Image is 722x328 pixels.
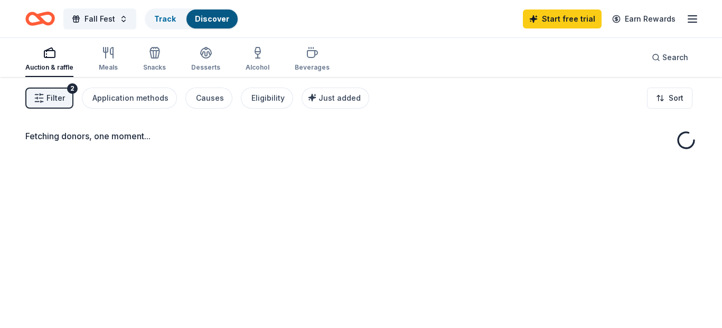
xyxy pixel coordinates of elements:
[145,8,239,30] button: TrackDiscover
[191,42,220,77] button: Desserts
[82,88,177,109] button: Application methods
[241,88,293,109] button: Eligibility
[99,42,118,77] button: Meals
[25,88,73,109] button: Filter2
[302,88,369,109] button: Just added
[25,42,73,77] button: Auction & raffle
[185,88,232,109] button: Causes
[85,13,115,25] span: Fall Fest
[662,51,688,64] span: Search
[25,6,55,31] a: Home
[643,47,697,68] button: Search
[669,92,683,104] span: Sort
[67,83,78,94] div: 2
[92,92,168,104] div: Application methods
[246,63,269,72] div: Alcohol
[154,14,176,23] a: Track
[318,93,361,102] span: Just added
[606,9,682,28] a: Earn Rewards
[295,63,330,72] div: Beverages
[647,88,692,109] button: Sort
[63,8,136,30] button: Fall Fest
[196,92,224,104] div: Causes
[25,130,697,142] div: Fetching donors, one moment...
[25,63,73,72] div: Auction & raffle
[295,42,330,77] button: Beverages
[46,92,65,104] span: Filter
[143,42,166,77] button: Snacks
[191,63,220,72] div: Desserts
[195,14,229,23] a: Discover
[246,42,269,77] button: Alcohol
[143,63,166,72] div: Snacks
[251,92,285,104] div: Eligibility
[99,63,118,72] div: Meals
[523,9,602,28] a: Start free trial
